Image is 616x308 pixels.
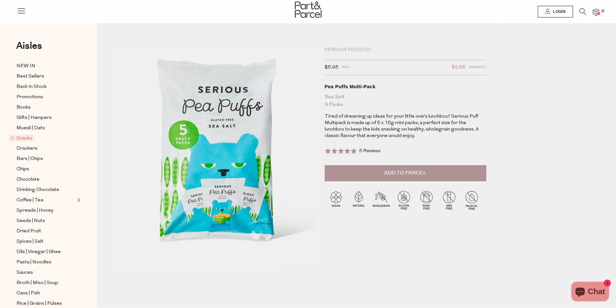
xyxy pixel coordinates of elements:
[16,165,75,173] a: Chips
[325,63,339,72] span: $5.95
[370,189,393,211] img: P_P-ICONS-Live_Bec_V11_Wholegrain.svg
[16,144,75,153] a: Crackers
[16,155,43,163] span: Bars | Chips
[16,145,38,153] span: Crackers
[16,62,75,70] a: NEW IN
[16,124,75,132] a: Muesli | Oats
[16,269,75,277] a: Sauces
[16,175,75,184] a: Chocolate
[452,63,466,72] span: $5.55
[16,279,58,287] span: Broth | Miso | Soup
[325,113,486,139] p: Tired of dreaming up ideas for your little one's lunchbox? Serious Puff Multipack is made up of 5...
[438,189,460,211] img: P_P-ICONS-Live_Bec_V11_GMO_Free.svg
[16,258,75,266] a: Pasta | Noodles
[16,165,29,173] span: Chips
[9,135,34,142] span: Snacks
[16,269,33,277] span: Sauces
[384,169,427,177] span: Add to Parcel
[325,189,347,211] img: P_P-ICONS-Live_Bec_V11_Vegan.svg
[16,114,75,122] a: Gifts | Hampers
[16,83,47,91] span: Back In Stock
[16,62,35,70] span: NEW IN
[16,289,75,297] a: Cans | Fish
[16,73,44,80] span: Best Sellers
[16,300,75,308] a: Rice | Grains | Pulses
[16,228,41,235] span: Dried Fruit
[16,196,75,204] a: Coffee | Tea
[16,186,75,194] a: Drinking Chocolate
[551,9,566,15] span: Login
[325,93,486,109] div: Sea Salt 5 Packs
[569,282,611,303] inbox-online-store-chat: Shopify online store chat
[469,63,486,72] span: Members
[593,9,599,16] a: 0
[415,189,438,211] img: P_P-ICONS-Live_Bec_V11_Dairy_Free.svg
[600,8,606,14] span: 0
[16,186,59,194] span: Drinking Chocolate
[325,165,486,181] button: Add to Parcel
[16,176,39,184] span: Chocolate
[16,93,43,101] span: Promotions
[16,207,75,215] a: Spreads | Honey
[16,238,43,246] span: Spices | Salt
[11,134,75,142] a: Snacks
[16,41,42,57] a: Aisles
[16,207,53,215] span: Spreads | Honey
[16,217,45,225] span: Seeds | Nuts
[347,189,370,211] img: P_P-ICONS-Live_Bec_V11_Natural.svg
[16,39,42,53] span: Aisles
[16,103,75,112] a: Books
[538,6,573,17] a: Login
[393,189,415,211] img: P_P-ICONS-Live_Bec_V11_Gluten_Free.svg
[325,83,486,90] div: Pea Puffs Multi-Pack
[16,72,75,80] a: Best Sellers
[76,196,80,204] button: Expand/Collapse Coffee | Tea
[16,83,75,91] a: Back In Stock
[295,2,321,18] img: Part&Parcel
[16,248,75,256] a: Oils | Vinegar | Ghee
[16,155,75,163] a: Bars | Chips
[16,300,62,308] span: Rice | Grains | Pulses
[325,47,486,53] div: Serious Food Co.
[16,217,75,225] a: Seeds | Nuts
[16,279,75,287] a: Broth | Miso | Soup
[460,189,483,211] img: P_P-ICONS-Live_Bec_V11_Palm_Oil_Free.svg
[16,227,75,235] a: Dried Fruit
[16,93,75,101] a: Promotions
[16,238,75,246] a: Spices | Salt
[359,149,381,154] span: 5 Reviews
[342,63,349,72] span: RRP
[16,259,51,266] span: Pasta | Noodles
[16,196,43,204] span: Coffee | Tea
[16,124,45,132] span: Muesli | Oats
[16,290,40,297] span: Cans | Fish
[16,248,61,256] span: Oils | Vinegar | Ghee
[16,104,31,112] span: Books
[16,114,52,122] span: Gifts | Hampers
